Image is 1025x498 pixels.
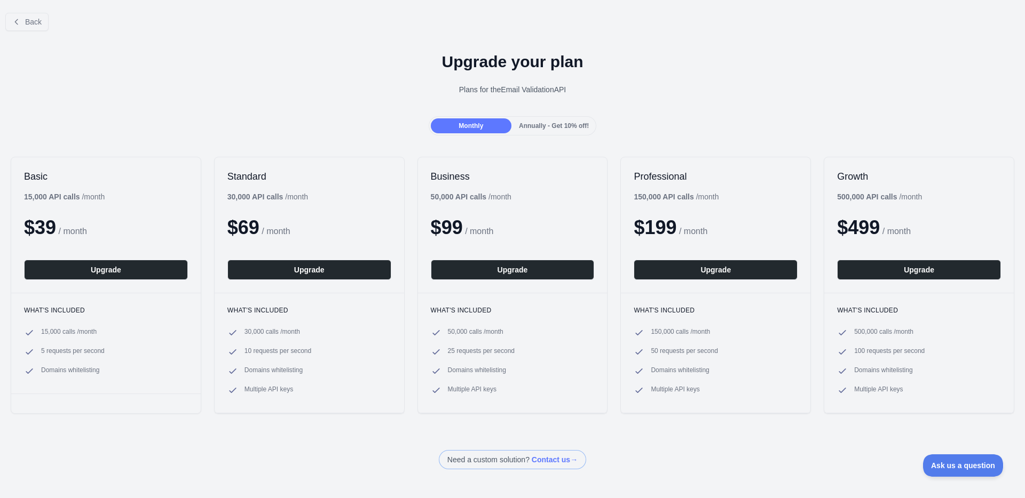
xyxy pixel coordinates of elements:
h2: Professional [634,170,798,183]
div: / month [431,191,511,202]
b: 150,000 API calls [634,192,693,201]
div: / month [634,191,719,202]
span: $ 99 [431,216,463,238]
b: 50,000 API calls [431,192,487,201]
h2: Business [431,170,595,183]
span: $ 199 [634,216,676,238]
iframe: Toggle Customer Support [923,454,1004,477]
